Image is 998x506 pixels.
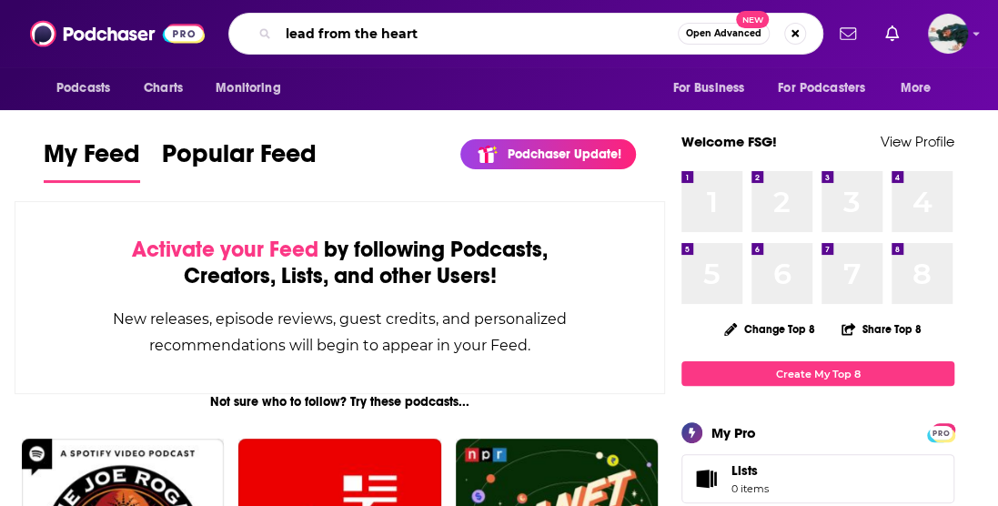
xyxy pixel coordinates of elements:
[228,13,823,55] div: Search podcasts, credits, & more...
[216,76,280,101] span: Monitoring
[928,14,968,54] button: Show profile menu
[686,29,761,38] span: Open Advanced
[144,76,183,101] span: Charts
[44,138,140,180] span: My Feed
[881,133,954,150] a: View Profile
[44,71,134,106] button: open menu
[106,306,573,359] div: New releases, episode reviews, guest credits, and personalized recommendations will begin to appe...
[508,147,621,162] p: Podchaser Update!
[162,138,317,180] span: Popular Feed
[688,466,724,491] span: Lists
[672,76,744,101] span: For Business
[711,424,756,441] div: My Pro
[901,76,932,101] span: More
[731,482,769,495] span: 0 items
[106,237,573,289] div: by following Podcasts, Creators, Lists, and other Users!
[930,426,952,440] span: PRO
[56,76,110,101] span: Podcasts
[731,462,758,479] span: Lists
[832,18,863,49] a: Show notifications dropdown
[778,76,865,101] span: For Podcasters
[162,138,317,183] a: Popular Feed
[30,16,205,51] img: Podchaser - Follow, Share and Rate Podcasts
[678,23,770,45] button: Open AdvancedNew
[681,454,954,503] a: Lists
[681,361,954,386] a: Create My Top 8
[736,11,769,28] span: New
[928,14,968,54] span: Logged in as fsg.publicity
[660,71,767,106] button: open menu
[841,311,922,347] button: Share Top 8
[888,71,954,106] button: open menu
[681,133,777,150] a: Welcome FSG!
[15,394,665,410] div: Not sure who to follow? Try these podcasts...
[132,71,194,106] a: Charts
[203,71,304,106] button: open menu
[766,71,892,106] button: open menu
[44,138,140,183] a: My Feed
[731,462,769,479] span: Lists
[930,425,952,439] a: PRO
[878,18,906,49] a: Show notifications dropdown
[713,318,826,340] button: Change Top 8
[132,236,318,263] span: Activate your Feed
[278,19,678,48] input: Search podcasts, credits, & more...
[928,14,968,54] img: User Profile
